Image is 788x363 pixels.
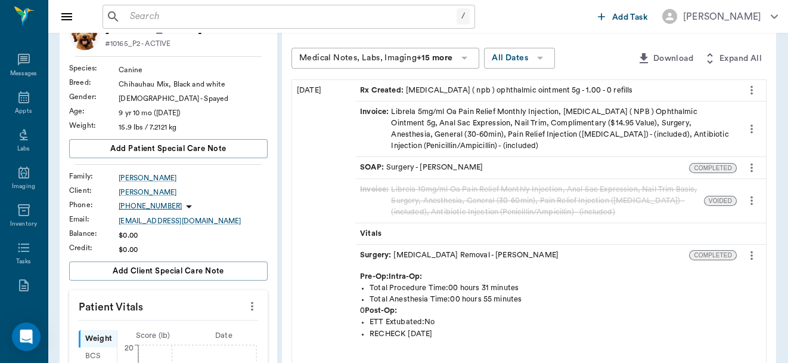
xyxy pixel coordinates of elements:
div: Labs [17,144,30,153]
div: 9 yr 10 mo ([DATE]) [119,107,268,118]
img: Profile Image [69,19,100,50]
a: [PERSON_NAME] [119,173,268,183]
div: Family : [69,171,119,181]
p: RECHECK [DATE] [370,328,761,340]
button: All Dates [484,48,555,69]
div: $0.00 [119,244,268,255]
div: [DEMOGRAPHIC_DATA] - Spayed [119,93,268,104]
strong: Post-Op: [365,307,397,314]
div: Client : [69,185,119,196]
button: more [742,158,761,178]
button: more [742,119,761,139]
button: more [742,80,761,100]
div: Gender : [69,91,119,102]
div: Librela 10mg/ml Oa Pain Relief Monthly Injection, Anal Sac Expression, Nail Trim Basic, Surgery, ... [360,184,699,219]
div: Chihauhau Mix, Black and white [119,79,268,90]
div: / [457,8,470,24]
div: Balance : [69,228,119,239]
b: +15 more [417,54,452,62]
span: Surgery : [360,250,393,261]
div: Breed : [69,77,119,88]
button: Add Task [593,5,653,27]
div: [PERSON_NAME] [683,10,761,24]
span: VOIDED [705,196,736,205]
button: Close drawer [55,5,79,29]
div: Canine [119,64,268,75]
div: Age : [69,106,119,116]
button: Download [632,48,698,70]
button: [PERSON_NAME] [653,5,787,27]
a: [PERSON_NAME] [119,187,268,198]
p: #10165_P2 - ACTIVE [105,38,170,49]
span: COMPLETED [690,164,736,173]
span: Expand All [719,51,762,66]
div: Score ( lb ) [117,330,188,342]
span: Add client Special Care Note [113,264,224,278]
span: Vitals [360,228,384,239]
p: [PHONE_NUMBER] [119,201,182,211]
div: Appts [15,107,32,116]
div: Total Anesthesia Time: 00 hours 55 minutes [370,294,761,305]
div: Total Procedure Time: 00 hours 31 minutes [370,282,761,294]
p: Patient Vitals [69,290,268,320]
div: Librela 5mg/ml Oa Pain Relief Monthly Injection, [MEDICAL_DATA] ( NPB ) Ophthalmic Ointment 5g, A... [360,106,732,152]
div: Inventory [10,220,37,229]
div: Email : [69,214,119,224]
span: Add patient Special Care Note [110,142,226,155]
div: Credit : [69,242,119,253]
span: Invoice : [360,184,391,219]
div: Open Intercom Messenger [12,322,41,351]
input: Search [125,8,457,25]
div: Date [188,330,259,342]
div: Messages [10,69,38,78]
div: $0.00 [119,230,268,241]
button: more [742,190,761,211]
div: [MEDICAL_DATA] Removal - [PERSON_NAME] [360,250,559,261]
span: Rx Created : [360,85,406,96]
span: SOAP : [360,162,386,173]
div: ETT Extubated: No [370,316,761,328]
div: Surgery - [PERSON_NAME] [360,162,483,173]
strong: Intra-Op: [389,273,422,280]
tspan: 20 [125,344,134,352]
div: Medical Notes, Labs, Imaging [299,51,452,66]
a: [EMAIL_ADDRESS][DOMAIN_NAME] [119,216,268,226]
div: Weight [79,330,117,347]
button: more [243,296,262,316]
button: Add client Special Care Note [69,262,268,281]
button: Add patient Special Care Note [69,139,268,158]
div: Imaging [12,182,35,191]
span: Invoice : [360,106,391,152]
div: Phone : [69,199,119,210]
button: Expand All [698,48,767,70]
div: Weight : [69,120,119,131]
div: 15.9 lbs / 7.2121 kg [119,122,268,133]
div: [MEDICAL_DATA] ( npb ) ophthalmic ointment 5g - 1.00 - 0 refills [360,85,632,96]
strong: Pre-Op: [360,273,389,280]
button: more [742,245,761,266]
span: COMPLETED [690,251,736,260]
div: Tasks [16,257,31,266]
div: Species : [69,63,119,73]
